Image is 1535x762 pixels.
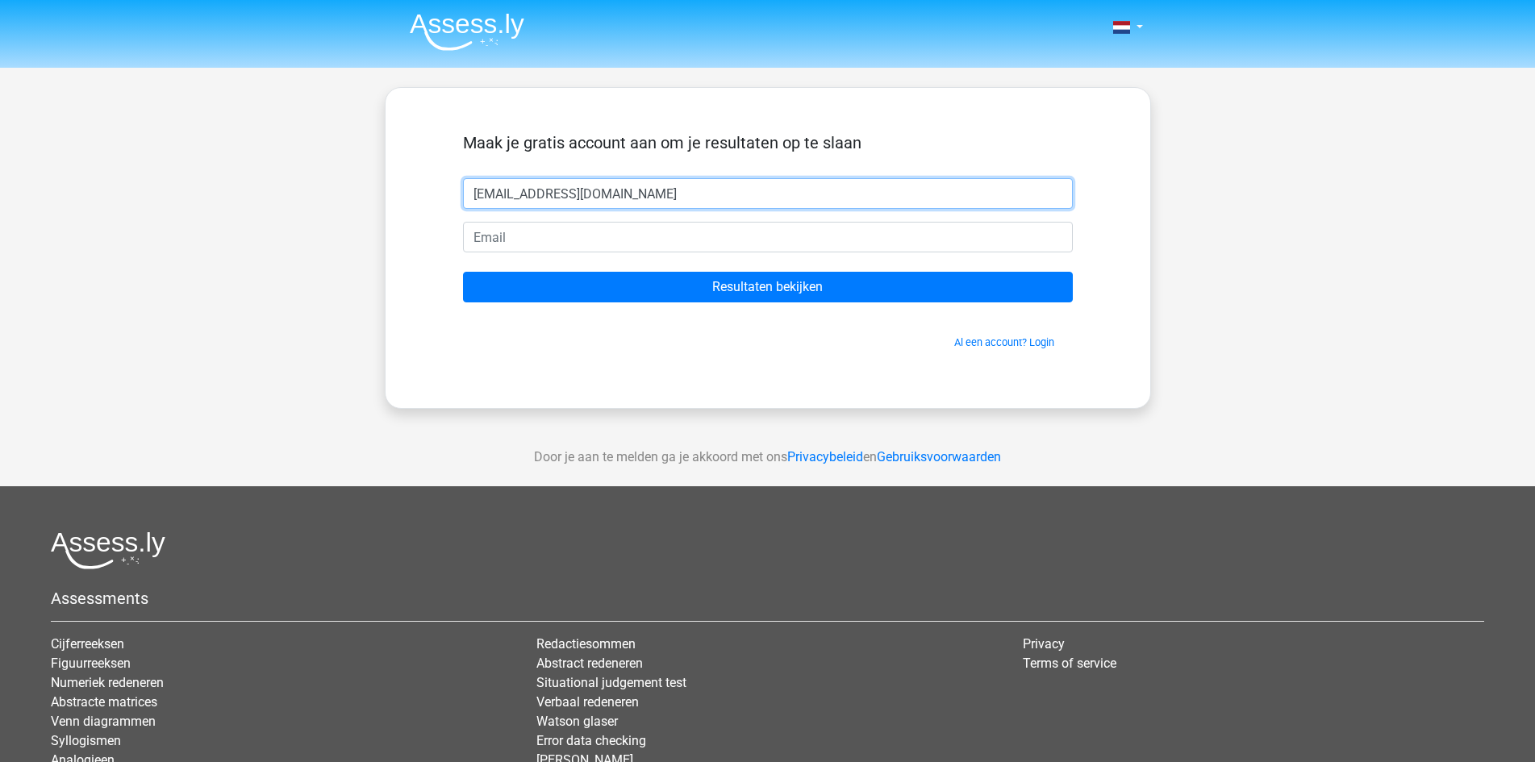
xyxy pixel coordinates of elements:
[536,675,686,690] a: Situational judgement test
[51,675,164,690] a: Numeriek redeneren
[536,733,646,748] a: Error data checking
[51,694,157,710] a: Abstracte matrices
[51,636,124,652] a: Cijferreeksen
[463,272,1073,302] input: Resultaten bekijken
[463,178,1073,209] input: Voornaam
[51,531,165,569] img: Assessly logo
[51,656,131,671] a: Figuurreeksen
[877,449,1001,464] a: Gebruiksvoorwaarden
[536,694,639,710] a: Verbaal redeneren
[787,449,863,464] a: Privacybeleid
[51,733,121,748] a: Syllogismen
[51,589,1484,608] h5: Assessments
[1023,636,1065,652] a: Privacy
[536,714,618,729] a: Watson glaser
[536,636,636,652] a: Redactiesommen
[1023,656,1116,671] a: Terms of service
[536,656,643,671] a: Abstract redeneren
[51,714,156,729] a: Venn diagrammen
[463,133,1073,152] h5: Maak je gratis account aan om je resultaten op te slaan
[954,336,1054,348] a: Al een account? Login
[410,13,524,51] img: Assessly
[463,222,1073,252] input: Email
